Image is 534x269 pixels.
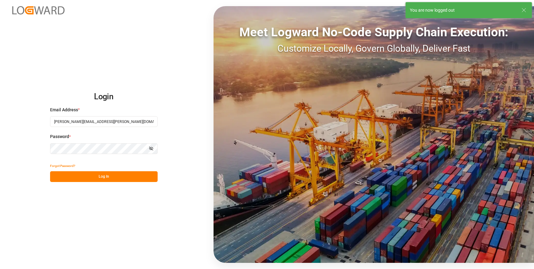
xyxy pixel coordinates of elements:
img: Logward_new_orange.png [12,6,65,14]
div: You are now logged out [410,7,516,14]
input: Enter your email [50,116,158,127]
button: Log In [50,171,158,182]
button: Forgot Password? [50,160,75,171]
span: Email Address [50,107,78,113]
span: Password [50,133,69,140]
div: Customize Locally, Govern Globally, Deliver Fast [214,42,534,55]
div: Meet Logward No-Code Supply Chain Execution: [214,23,534,42]
h2: Login [50,87,158,107]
